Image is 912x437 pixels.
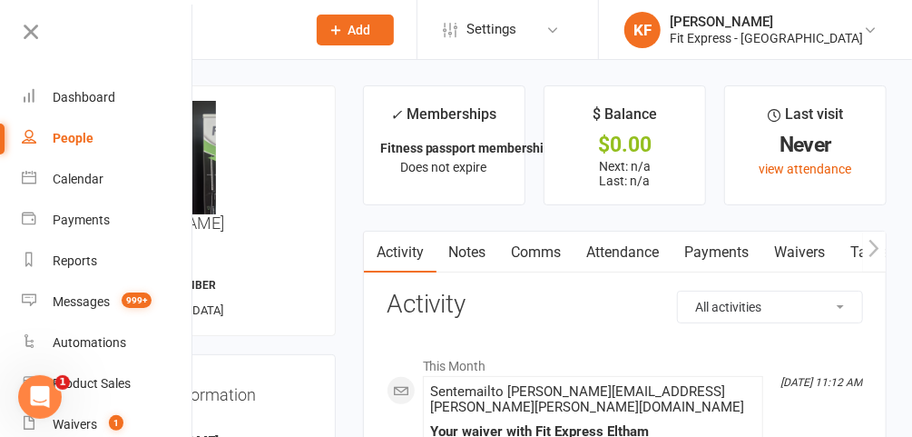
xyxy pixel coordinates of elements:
div: Messages [53,294,110,309]
div: Reports [53,253,97,268]
iframe: Intercom live chat [18,375,62,419]
a: Notes [436,232,499,273]
span: Does not expire [401,160,487,174]
i: ✓ [391,106,403,124]
h3: Activity [387,291,863,319]
a: Dashboard [22,77,193,118]
span: Sent email to [PERSON_NAME][EMAIL_ADDRESS][PERSON_NAME][PERSON_NAME][DOMAIN_NAME] [431,383,745,415]
div: Fit Express - [GEOGRAPHIC_DATA] [670,30,863,46]
input: Search... [106,17,293,43]
div: $ Balance [593,103,657,135]
span: 1 [109,415,123,431]
strong: Fitness passport membership [380,141,552,155]
div: KF [624,12,661,48]
a: Comms [499,232,574,273]
div: Never [741,135,869,154]
div: Calendar [53,172,103,186]
span: 999+ [122,293,152,308]
a: Messages 999+ [22,282,193,323]
span: 1 [55,375,70,390]
span: Settings [466,9,516,50]
div: [PERSON_NAME] [670,14,863,30]
li: This Month [387,347,863,376]
p: Next: n/a Last: n/a [561,159,689,188]
a: Automations [22,323,193,363]
div: Product Sales [53,376,131,391]
div: Dashboard [53,90,115,104]
a: Activity [364,232,436,273]
a: Calendar [22,159,193,200]
span: Add [348,23,371,37]
a: Payments [672,232,762,273]
button: Add [317,15,394,45]
h3: [PERSON_NAME] [103,101,320,233]
a: Waivers [762,232,838,273]
div: Automations [53,335,126,350]
a: Payments [22,200,193,241]
div: People [53,131,93,145]
div: Waivers [53,417,97,432]
a: Tasks [838,232,902,273]
div: Memberships [391,103,497,136]
i: [DATE] 11:12 AM [780,376,862,389]
div: $0.00 [561,135,689,154]
a: Reports [22,241,193,282]
div: Payments [53,213,110,227]
div: Email [114,418,311,435]
h3: Contact information [112,379,311,404]
a: Product Sales [22,363,193,404]
a: view attendance [759,162,851,176]
a: People [22,118,193,159]
div: Last visit [768,103,843,135]
a: Attendance [574,232,672,273]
